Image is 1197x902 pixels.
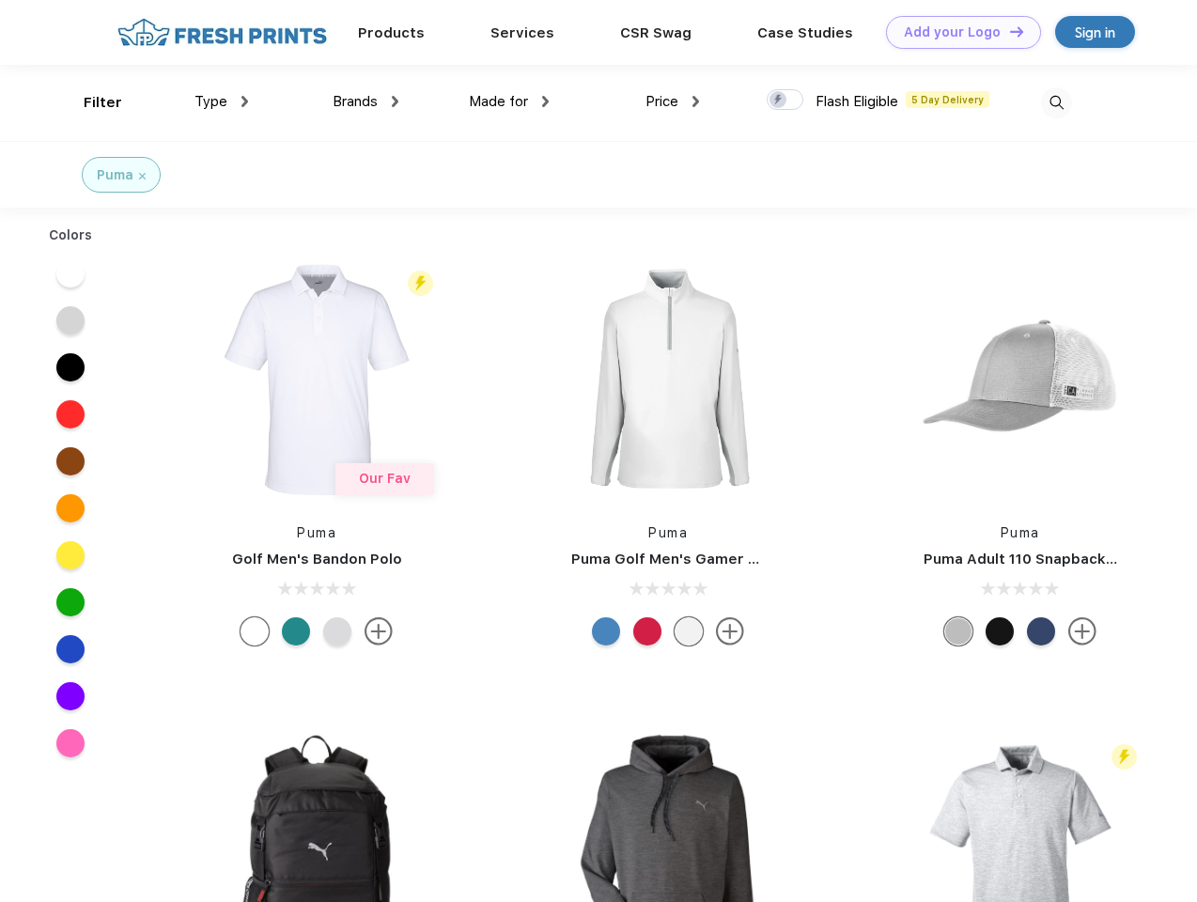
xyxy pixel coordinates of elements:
[648,525,688,540] a: Puma
[1027,617,1055,645] div: Peacoat with Qut Shd
[645,93,678,110] span: Price
[542,96,549,107] img: dropdown.png
[1055,16,1135,48] a: Sign in
[1041,87,1072,118] img: desktop_search.svg
[1010,26,1023,37] img: DT
[944,617,972,645] div: Quarry with Brt Whit
[1075,22,1115,43] div: Sign in
[35,225,107,245] div: Colors
[906,91,989,108] span: 5 Day Delivery
[365,617,393,645] img: more.svg
[469,93,528,110] span: Made for
[1068,617,1096,645] img: more.svg
[194,93,227,110] span: Type
[986,617,1014,645] div: Pma Blk with Pma Blk
[620,24,692,41] a: CSR Swag
[282,617,310,645] div: Green Lagoon
[139,173,146,179] img: filter_cancel.svg
[816,93,898,110] span: Flash Eligible
[716,617,744,645] img: more.svg
[241,96,248,107] img: dropdown.png
[543,255,793,505] img: func=resize&h=266
[408,271,433,296] img: flash_active_toggle.svg
[692,96,699,107] img: dropdown.png
[333,93,378,110] span: Brands
[895,255,1145,505] img: func=resize&h=266
[84,92,122,114] div: Filter
[592,617,620,645] div: Bright Cobalt
[633,617,661,645] div: Ski Patrol
[192,255,442,505] img: func=resize&h=266
[232,551,402,568] a: Golf Men's Bandon Polo
[112,16,333,49] img: fo%20logo%202.webp
[392,96,398,107] img: dropdown.png
[1001,525,1040,540] a: Puma
[297,525,336,540] a: Puma
[358,24,425,41] a: Products
[490,24,554,41] a: Services
[571,551,868,568] a: Puma Golf Men's Gamer Golf Quarter-Zip
[241,617,269,645] div: Bright White
[323,617,351,645] div: High Rise
[904,24,1001,40] div: Add your Logo
[675,617,703,645] div: Bright White
[97,165,133,185] div: Puma
[1111,744,1137,770] img: flash_active_toggle.svg
[359,471,411,486] span: Our Fav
